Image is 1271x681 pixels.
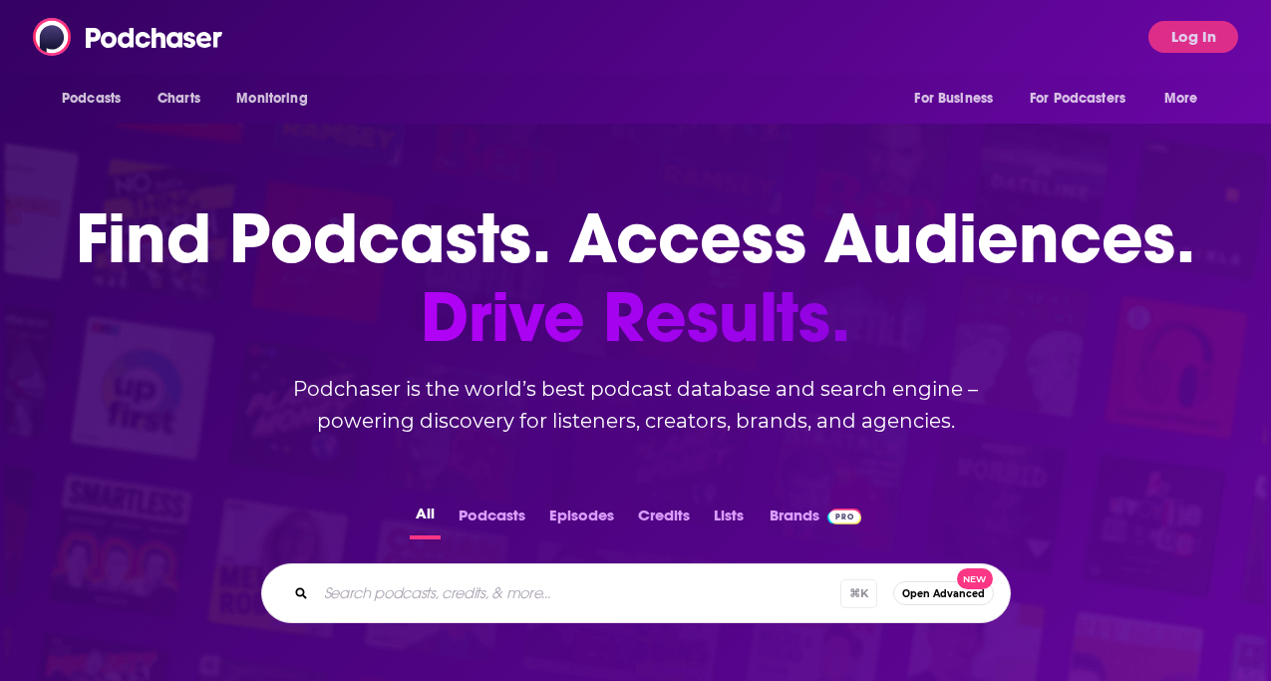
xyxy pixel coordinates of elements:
span: Charts [158,85,200,113]
a: BrandsPodchaser Pro [770,501,862,539]
button: open menu [1017,80,1154,118]
span: Open Advanced [902,588,985,599]
button: Log In [1148,21,1238,53]
button: Open AdvancedNew [893,581,994,605]
button: All [410,501,441,539]
h1: Find Podcasts. Access Audiences. [76,199,1195,357]
input: Search podcasts, credits, & more... [316,577,840,609]
button: Lists [708,501,750,539]
button: Podcasts [453,501,531,539]
span: Drive Results. [76,278,1195,357]
span: For Business [914,85,993,113]
button: Credits [632,501,696,539]
div: Search podcasts, credits, & more... [261,563,1011,623]
button: open menu [222,80,333,118]
button: open menu [900,80,1018,118]
button: open menu [48,80,147,118]
span: ⌘ K [840,579,877,608]
span: More [1164,85,1198,113]
span: Monitoring [236,85,307,113]
button: Episodes [543,501,620,539]
img: Podchaser Pro [827,509,862,524]
h2: Podchaser is the world’s best podcast database and search engine – powering discovery for listene... [237,373,1035,437]
span: New [957,568,993,589]
img: Podchaser - Follow, Share and Rate Podcasts [33,18,224,56]
span: For Podcasters [1030,85,1125,113]
a: Charts [145,80,212,118]
button: open menu [1150,80,1223,118]
span: Podcasts [62,85,121,113]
